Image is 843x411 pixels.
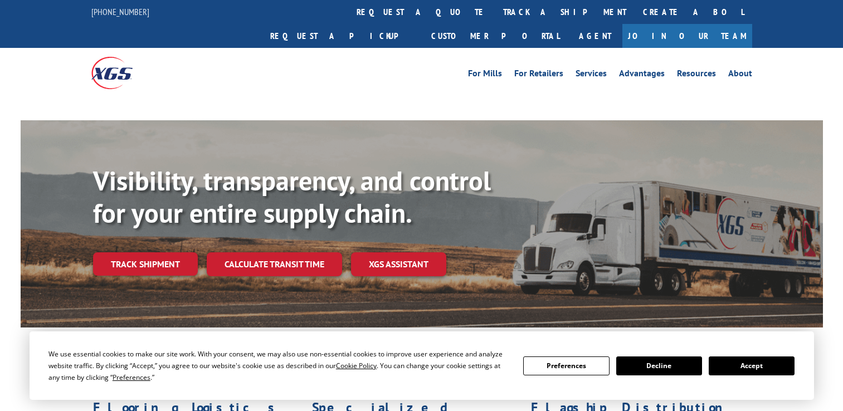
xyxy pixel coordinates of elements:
[48,348,510,383] div: We use essential cookies to make our site work. With your consent, we may also use non-essential ...
[113,373,150,382] span: Preferences
[336,361,377,370] span: Cookie Policy
[30,331,814,400] div: Cookie Consent Prompt
[93,163,491,230] b: Visibility, transparency, and control for your entire supply chain.
[709,356,795,375] button: Accept
[514,69,563,81] a: For Retailers
[616,356,702,375] button: Decline
[262,24,423,48] a: Request a pickup
[93,252,198,276] a: Track shipment
[423,24,568,48] a: Customer Portal
[677,69,716,81] a: Resources
[576,69,607,81] a: Services
[728,69,752,81] a: About
[207,252,342,276] a: Calculate transit time
[568,24,622,48] a: Agent
[622,24,752,48] a: Join Our Team
[91,6,149,17] a: [PHONE_NUMBER]
[619,69,665,81] a: Advantages
[468,69,502,81] a: For Mills
[523,356,609,375] button: Preferences
[351,252,446,276] a: XGS ASSISTANT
